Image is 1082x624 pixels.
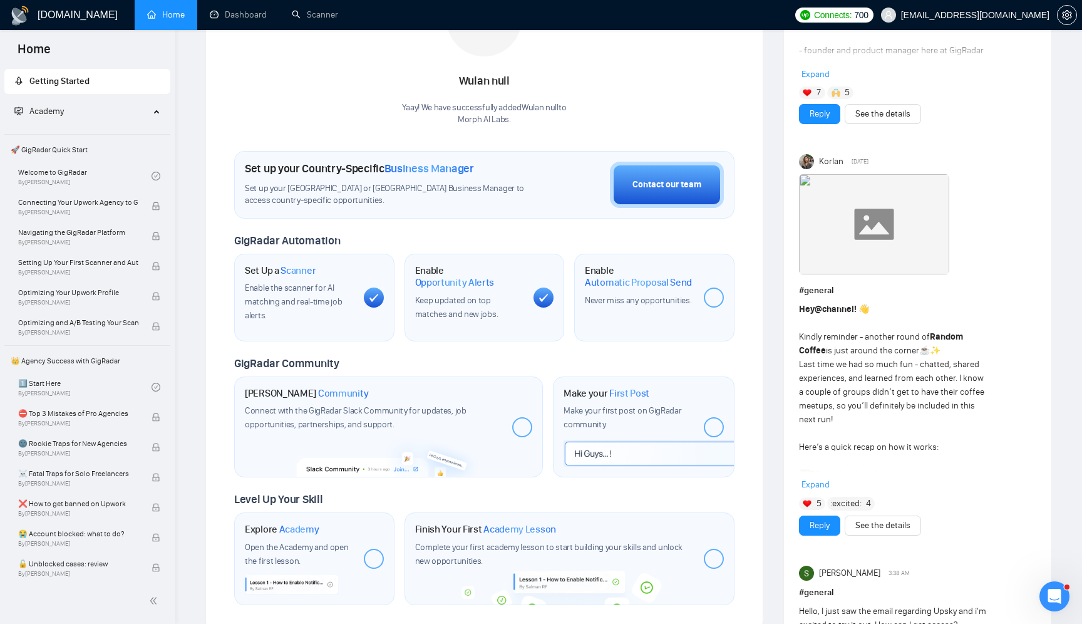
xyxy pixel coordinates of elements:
[4,69,170,94] li: Getting Started
[14,107,23,115] span: fund-projection-screen
[585,264,694,289] h1: Enable
[815,304,854,315] span: @channel
[1057,10,1077,20] a: setting
[609,387,649,400] span: First Post
[402,114,566,126] p: Morph AI Labs .
[14,76,23,85] span: rocket
[152,383,160,392] span: check-circle
[585,276,692,289] span: Automatic Proposal Send
[147,9,185,20] a: homeHome
[152,202,160,211] span: lock
[296,433,481,477] img: slackcommunity-bg.png
[210,9,267,20] a: dashboardDashboard
[18,299,138,306] span: By [PERSON_NAME]
[281,264,316,277] span: Scanner
[245,264,316,277] h1: Set Up a
[845,104,921,124] button: See the details
[18,420,138,427] span: By [PERSON_NAME]
[801,479,830,490] span: Expand
[292,9,338,20] a: searchScanner
[18,497,138,510] span: ❌ How to get banned on Upwork
[801,69,830,80] span: Expand
[854,8,868,22] span: 700
[18,467,138,480] span: ☠️ Fatal Traps for Solo Freelancers
[610,162,724,208] button: Contact our team
[415,542,683,566] span: Complete your first academy lesson to start building your skills and unlock new opportunities.
[852,156,868,167] span: [DATE]
[245,542,349,566] span: Open the Academy and open the first lesson.
[152,443,160,452] span: lock
[152,232,160,241] span: lock
[18,269,138,276] span: By [PERSON_NAME]
[415,295,498,320] span: Keep updated on top matches and new jobs.
[1057,5,1077,25] button: setting
[1039,581,1069,611] iframe: Intercom live chat
[152,413,160,422] span: lock
[245,387,369,400] h1: [PERSON_NAME]
[234,492,322,506] span: Level Up Your Skill
[585,295,691,306] span: Never miss any opportunities.
[18,196,138,209] span: Connecting Your Upwork Agency to GigRadar
[564,405,681,430] span: Make your first post on GigRadar community.
[279,523,319,536] span: Academy
[18,407,138,420] span: ⛔ Top 3 Mistakes of Pro Agencies
[803,88,811,97] img: ❤️
[810,519,830,533] a: Reply
[799,469,810,480] span: ✅
[18,450,138,457] span: By [PERSON_NAME]
[889,568,910,579] span: 3:38 AM
[152,172,160,180] span: check-circle
[18,558,138,570] span: 🔓 Unblocked cases: review
[858,304,869,315] span: 👋
[18,286,138,299] span: Optimizing Your Upwork Profile
[245,523,319,536] h1: Explore
[384,162,474,175] span: Business Manager
[152,262,160,271] span: lock
[29,106,64,117] span: Academy
[845,86,850,99] span: 5
[18,373,152,401] a: 1️⃣ Start HereBy[PERSON_NAME]
[402,102,566,126] div: Yaay! We have successfully added Wulan null to
[799,154,814,169] img: Korlan
[632,178,701,192] div: Contact our team
[18,437,138,450] span: 🌚 Rookie Traps for New Agencies
[855,107,910,121] a: See the details
[245,183,532,207] span: Set up your [GEOGRAPHIC_DATA] or [GEOGRAPHIC_DATA] Business Manager to access country-specific op...
[817,497,822,510] span: 5
[245,405,466,430] span: Connect with the GigRadar Slack Community for updates, job opportunities, partnerships, and support.
[18,162,152,190] a: Welcome to GigRadarBy[PERSON_NAME]
[18,209,138,216] span: By [PERSON_NAME]
[18,528,138,540] span: 😭 Account blocked: what to do?
[149,595,162,607] span: double-left
[18,239,138,246] span: By [PERSON_NAME]
[18,570,138,578] span: By [PERSON_NAME]
[10,6,30,26] img: logo
[799,586,1036,600] h1: # general
[152,563,160,572] span: lock
[799,174,949,274] img: F09LD3HAHMJ-Coffee%20chat%20round%202.gif
[819,566,880,580] span: [PERSON_NAME]
[845,516,921,536] button: See the details
[18,510,138,517] span: By [PERSON_NAME]
[483,523,556,536] span: Academy Lesson
[18,329,138,336] span: By [PERSON_NAME]
[415,523,556,536] h1: Finish Your First
[18,316,138,329] span: Optimizing and A/B Testing Your Scanner for Better Results
[799,284,1036,298] h1: # general
[234,234,340,247] span: GigRadar Automation
[152,322,160,331] span: lock
[6,137,169,162] span: 🚀 GigRadar Quick Start
[18,540,138,548] span: By [PERSON_NAME]
[318,387,369,400] span: Community
[919,345,930,356] span: ☕
[884,11,893,19] span: user
[6,348,169,373] span: 👑 Agency Success with GigRadar
[799,516,840,536] button: Reply
[18,480,138,487] span: By [PERSON_NAME]
[1058,10,1076,20] span: setting
[832,88,840,97] img: 🙌
[234,356,339,370] span: GigRadar Community
[800,10,810,20] img: upwork-logo.png
[152,473,160,482] span: lock
[819,155,843,169] span: Korlan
